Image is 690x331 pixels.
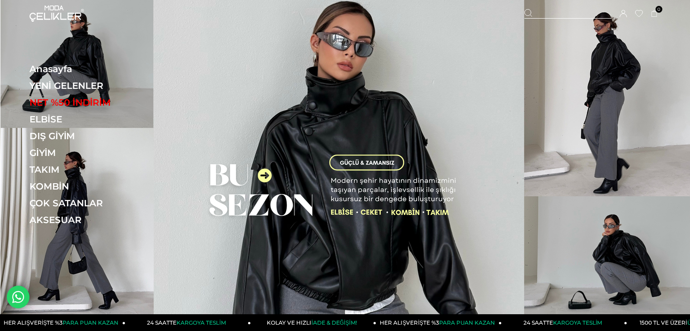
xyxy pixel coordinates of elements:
[651,10,658,17] a: 0
[29,214,154,225] a: AKSESUAR
[176,319,225,326] span: KARGOYA TESLİM
[251,314,377,331] a: KOLAY VE HIZLIİADE & DEĞİŞİM!
[553,319,602,326] span: KARGOYA TESLİM
[29,198,154,209] a: ÇOK SATANLAR
[29,131,154,141] a: DIŞ GİYİM
[311,319,357,326] span: İADE & DEĞİŞİM!
[29,97,154,108] a: NET %50 İNDİRİM
[29,5,84,22] img: logo
[29,80,154,91] a: YENİ GELENLER
[63,319,118,326] span: PARA PUAN KAZAN
[29,181,154,192] a: KOMBİN
[377,314,502,331] a: HER ALIŞVERİŞTE %3PARA PUAN KAZAN
[29,114,154,125] a: ELBİSE
[29,164,154,175] a: TAKIM
[656,6,662,13] span: 0
[502,314,627,331] a: 24 SAATTEKARGOYA TESLİM
[29,63,154,74] a: Anasayfa
[29,147,154,158] a: GİYİM
[126,314,251,331] a: 24 SAATTEKARGOYA TESLİM
[439,319,495,326] span: PARA PUAN KAZAN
